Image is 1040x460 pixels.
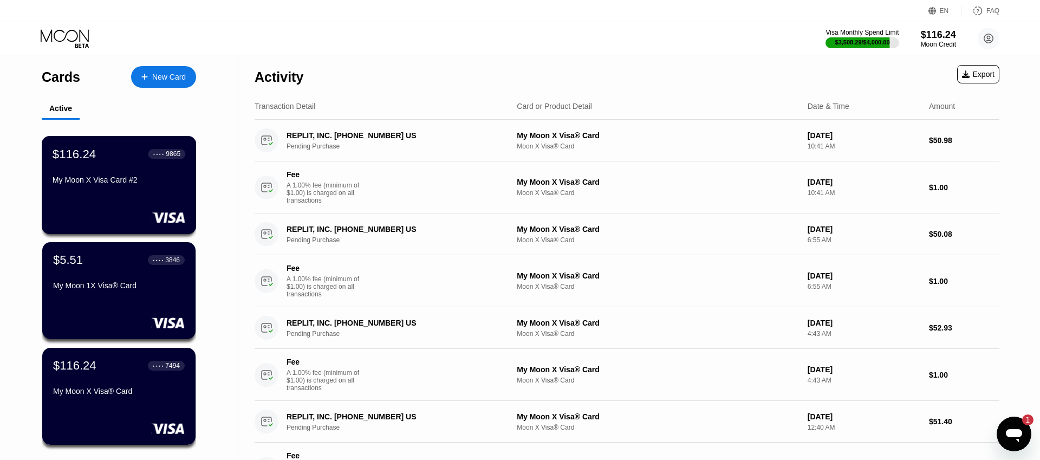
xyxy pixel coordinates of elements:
[153,258,164,262] div: ● ● ● ●
[929,417,999,426] div: $51.40
[808,271,920,280] div: [DATE]
[929,183,999,192] div: $1.00
[517,377,798,384] div: Moon X Visa® Card
[165,256,180,264] div: 3846
[42,242,196,339] div: $5.51● ● ● ●3846My Moon 1X Visa® Card
[53,387,185,396] div: My Moon X Visa® Card
[929,230,999,238] div: $50.08
[53,176,185,184] div: My Moon X Visa Card #2
[255,213,999,255] div: REPLIT, INC. [PHONE_NUMBER] USPending PurchaseMy Moon X Visa® CardMoon X Visa® Card[DATE]6:55 AM$...
[808,102,849,111] div: Date & Time
[928,5,961,16] div: EN
[49,104,72,113] div: Active
[517,412,798,421] div: My Moon X Visa® Card
[986,7,999,15] div: FAQ
[825,29,899,36] div: Visa Monthly Spend Limit
[287,236,515,244] div: Pending Purchase
[929,323,999,332] div: $52.93
[255,102,315,111] div: Transaction Detail
[255,161,999,213] div: FeeA 1.00% fee (minimum of $1.00) is charged on all transactionsMy Moon X Visa® CardMoon X Visa® ...
[517,236,798,244] div: Moon X Visa® Card
[517,424,798,431] div: Moon X Visa® Card
[287,358,362,366] div: Fee
[287,264,362,273] div: Fee
[53,359,96,373] div: $116.24
[517,283,798,290] div: Moon X Visa® Card
[517,189,798,197] div: Moon X Visa® Card
[962,70,994,79] div: Export
[1012,414,1033,425] iframe: Number of unread messages
[517,142,798,150] div: Moon X Visa® Card
[255,307,999,349] div: REPLIT, INC. [PHONE_NUMBER] USPending PurchaseMy Moon X Visa® CardMoon X Visa® Card[DATE]4:43 AM$...
[53,147,96,161] div: $116.24
[940,7,949,15] div: EN
[808,283,920,290] div: 6:55 AM
[287,225,499,234] div: REPLIT, INC. [PHONE_NUMBER] US
[53,281,185,290] div: My Moon 1X Visa® Card
[921,29,956,48] div: $116.24Moon Credit
[287,131,499,140] div: REPLIT, INC. [PHONE_NUMBER] US
[255,349,999,401] div: FeeA 1.00% fee (minimum of $1.00) is charged on all transactionsMy Moon X Visa® CardMoon X Visa® ...
[153,364,164,367] div: ● ● ● ●
[42,69,80,85] div: Cards
[166,150,180,158] div: 9865
[929,371,999,379] div: $1.00
[808,225,920,234] div: [DATE]
[287,330,515,338] div: Pending Purchase
[517,365,798,374] div: My Moon X Visa® Card
[808,142,920,150] div: 10:41 AM
[42,137,196,234] div: $116.24● ● ● ●9865My Moon X Visa Card #2
[808,189,920,197] div: 10:41 AM
[131,66,196,88] div: New Card
[287,275,368,298] div: A 1.00% fee (minimum of $1.00) is charged on all transactions
[517,178,798,186] div: My Moon X Visa® Card
[997,417,1031,451] iframe: Button to launch messaging window
[255,69,303,85] div: Activity
[287,369,368,392] div: A 1.00% fee (minimum of $1.00) is charged on all transactions
[808,377,920,384] div: 4:43 AM
[287,142,515,150] div: Pending Purchase
[808,236,920,244] div: 6:55 AM
[517,102,592,111] div: Card or Product Detail
[808,330,920,338] div: 4:43 AM
[517,225,798,234] div: My Moon X Visa® Card
[152,73,186,82] div: New Card
[255,401,999,443] div: REPLIT, INC. [PHONE_NUMBER] USPending PurchaseMy Moon X Visa® CardMoon X Visa® Card[DATE]12:40 AM...
[287,319,499,327] div: REPLIT, INC. [PHONE_NUMBER] US
[921,41,956,48] div: Moon Credit
[255,120,999,161] div: REPLIT, INC. [PHONE_NUMBER] USPending PurchaseMy Moon X Visa® CardMoon X Visa® Card[DATE]10:41 AM...
[835,39,890,46] div: $3,508.29 / $4,000.00
[165,362,180,370] div: 7494
[825,29,899,48] div: Visa Monthly Spend Limit$3,508.29/$4,000.00
[808,131,920,140] div: [DATE]
[808,412,920,421] div: [DATE]
[961,5,999,16] div: FAQ
[808,319,920,327] div: [DATE]
[287,451,362,460] div: Fee
[287,424,515,431] div: Pending Purchase
[957,65,999,83] div: Export
[921,29,956,41] div: $116.24
[517,330,798,338] div: Moon X Visa® Card
[929,277,999,286] div: $1.00
[929,102,955,111] div: Amount
[53,253,83,267] div: $5.51
[808,365,920,374] div: [DATE]
[255,255,999,307] div: FeeA 1.00% fee (minimum of $1.00) is charged on all transactionsMy Moon X Visa® CardMoon X Visa® ...
[287,412,499,421] div: REPLIT, INC. [PHONE_NUMBER] US
[929,136,999,145] div: $50.98
[808,178,920,186] div: [DATE]
[287,182,368,204] div: A 1.00% fee (minimum of $1.00) is charged on all transactions
[287,170,362,179] div: Fee
[42,348,196,445] div: $116.24● ● ● ●7494My Moon X Visa® Card
[517,319,798,327] div: My Moon X Visa® Card
[808,424,920,431] div: 12:40 AM
[153,152,164,156] div: ● ● ● ●
[517,131,798,140] div: My Moon X Visa® Card
[517,271,798,280] div: My Moon X Visa® Card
